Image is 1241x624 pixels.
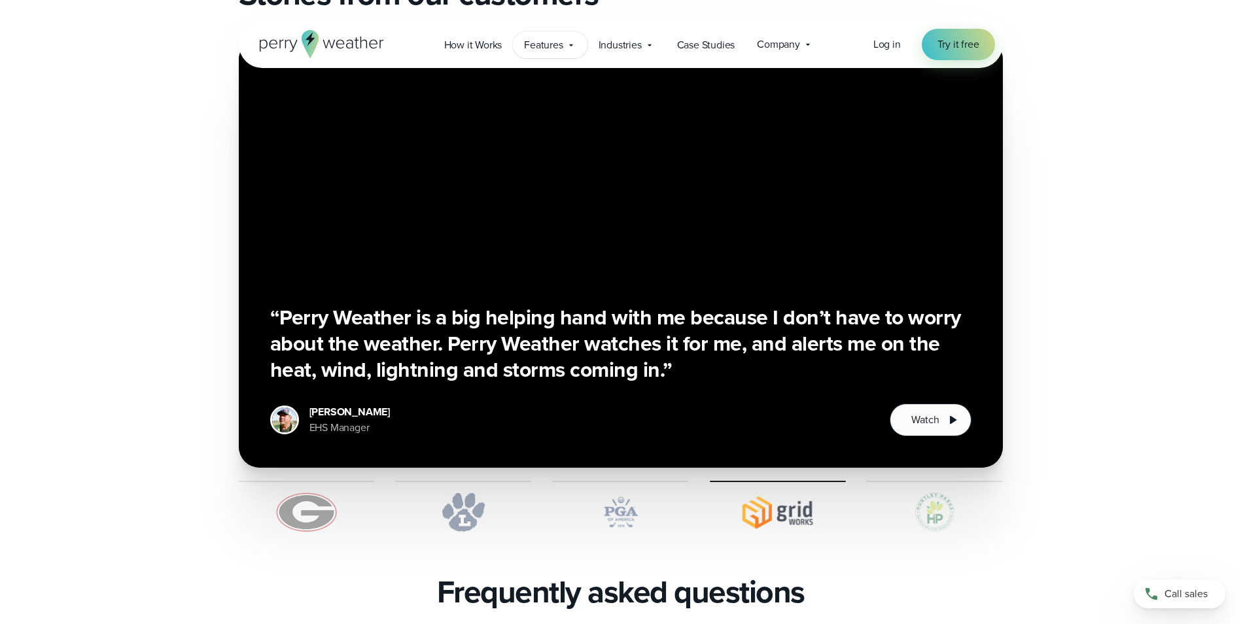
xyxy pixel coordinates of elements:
div: EHS Manager [309,420,390,436]
span: How it Works [444,37,502,53]
button: Watch [890,404,971,436]
img: Shane Calloway Headshot [272,407,297,432]
a: How it Works [433,31,514,58]
img: PGA.svg [553,493,689,532]
a: Try it free [922,29,995,60]
img: Gridworks.svg [710,493,846,532]
div: slideshow [239,39,1003,468]
span: Watch [911,412,939,428]
a: Log in [873,37,901,52]
span: Try it free [937,37,979,52]
span: Case Studies [677,37,735,53]
span: Call sales [1164,586,1208,602]
a: Case Studies [666,31,746,58]
span: Company [757,37,800,52]
h3: “Perry Weather is a big helping hand with me because I don’t have to worry about the weather. Per... [270,304,971,383]
a: Call sales [1134,580,1225,608]
div: 4 of 5 [239,39,1003,468]
div: [PERSON_NAME] [309,404,390,420]
span: Features [524,37,563,53]
span: Industries [599,37,642,53]
h2: Frequently asked questions [437,574,805,610]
